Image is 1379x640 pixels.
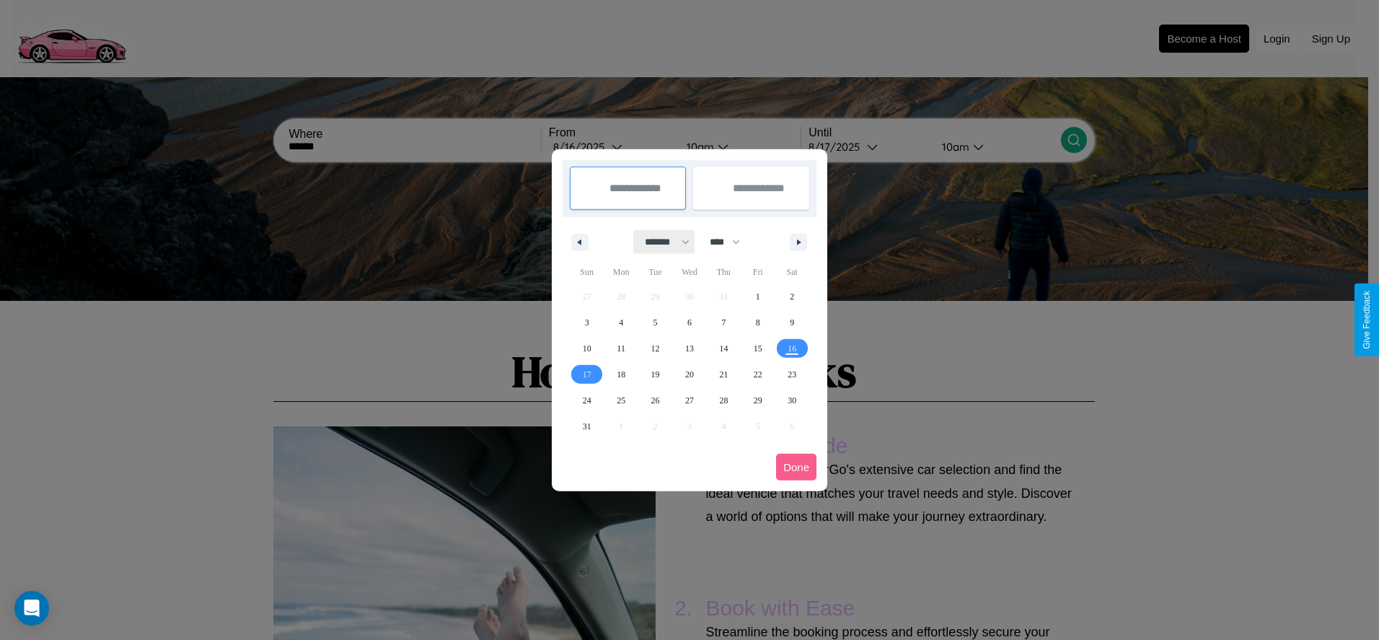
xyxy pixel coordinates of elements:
span: 1 [756,284,760,310]
span: Thu [707,260,741,284]
span: 30 [788,387,796,413]
span: 23 [788,361,796,387]
span: 24 [583,387,591,413]
span: 10 [583,336,591,361]
button: 7 [707,310,741,336]
span: 20 [685,361,694,387]
button: 24 [570,387,604,413]
span: 8 [756,310,760,336]
button: 19 [638,361,672,387]
button: 31 [570,413,604,439]
span: 15 [754,336,762,361]
span: 2 [790,284,794,310]
button: 11 [604,336,638,361]
span: 13 [685,336,694,361]
button: 2 [775,284,809,310]
span: 17 [583,361,591,387]
button: 12 [638,336,672,361]
button: 20 [672,361,706,387]
button: 25 [604,387,638,413]
button: 1 [741,284,775,310]
span: 11 [617,336,625,361]
button: 14 [707,336,741,361]
button: 26 [638,387,672,413]
div: Open Intercom Messenger [14,591,49,626]
button: 21 [707,361,741,387]
span: 4 [619,310,623,336]
span: 6 [687,310,692,336]
span: 5 [653,310,658,336]
button: 29 [741,387,775,413]
button: 13 [672,336,706,361]
button: 15 [741,336,775,361]
span: 25 [617,387,625,413]
button: 8 [741,310,775,336]
span: 21 [719,361,728,387]
span: 14 [719,336,728,361]
button: 22 [741,361,775,387]
button: 28 [707,387,741,413]
span: Sat [775,260,809,284]
span: Wed [672,260,706,284]
span: 31 [583,413,591,439]
div: Give Feedback [1362,291,1372,349]
span: 29 [754,387,762,413]
button: 3 [570,310,604,336]
button: 9 [775,310,809,336]
button: 17 [570,361,604,387]
button: 4 [604,310,638,336]
button: 5 [638,310,672,336]
span: 28 [719,387,728,413]
span: 12 [651,336,660,361]
button: 18 [604,361,638,387]
span: 9 [790,310,794,336]
button: 30 [775,387,809,413]
span: Sun [570,260,604,284]
span: Mon [604,260,638,284]
span: 18 [617,361,625,387]
button: 10 [570,336,604,361]
span: 16 [788,336,796,361]
span: Tue [638,260,672,284]
span: 7 [721,310,726,336]
span: Fri [741,260,775,284]
span: 19 [651,361,660,387]
span: 26 [651,387,660,413]
button: 23 [775,361,809,387]
span: 27 [685,387,694,413]
span: 22 [754,361,762,387]
button: 16 [775,336,809,361]
button: 6 [672,310,706,336]
button: Done [776,454,816,481]
button: 27 [672,387,706,413]
span: 3 [585,310,589,336]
